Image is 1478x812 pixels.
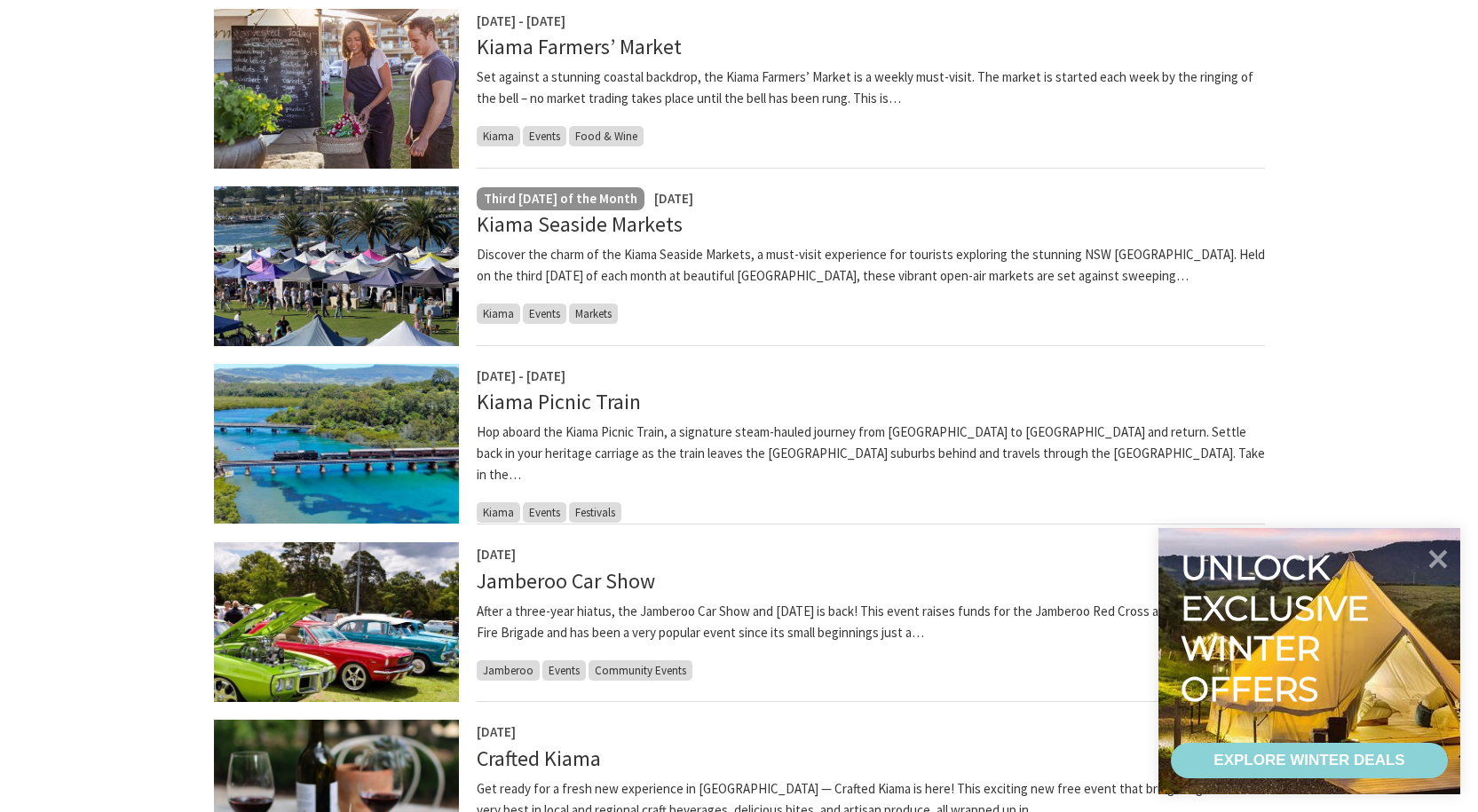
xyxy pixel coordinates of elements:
[569,502,621,523] span: Festivals
[477,422,1265,485] p: Hop aboard the Kiama Picnic Train, a signature steam-hauled journey from [GEOGRAPHIC_DATA] to [GE...
[1181,548,1377,709] div: Unlock exclusive winter offers
[477,723,516,740] span: [DATE]
[477,33,682,60] a: Kiama Farmers’ Market
[477,660,540,681] span: Jamberoo
[214,364,459,524] img: Kiama Picnic Train
[477,546,516,563] span: [DATE]
[569,126,644,146] span: Food & Wine
[1171,743,1448,778] a: EXPLORE WINTER DEALS
[214,186,459,346] img: Kiama Seaside Market
[477,304,520,324] span: Kiama
[523,304,566,324] span: Events
[477,502,520,523] span: Kiama
[542,660,586,681] span: Events
[477,67,1265,109] p: Set against a stunning coastal backdrop, the Kiama Farmers’ Market is a weekly must-visit. The ma...
[477,244,1265,287] p: Discover the charm of the Kiama Seaside Markets, a must-visit experience for tourists exploring t...
[477,210,683,238] a: Kiama Seaside Markets
[477,388,641,415] a: Kiama Picnic Train
[484,188,637,209] p: Third [DATE] of the Month
[477,601,1265,643] p: After a three-year hiatus, the Jamberoo Car Show and [DATE] is back! This event raises funds for ...
[654,190,693,207] span: [DATE]
[589,660,692,681] span: Community Events
[477,126,520,146] span: Kiama
[477,12,565,29] span: [DATE] - [DATE]
[214,542,459,702] img: Jamberoo Car Show
[214,9,459,169] img: Kiama-Farmers-Market-Credit-DNSW
[477,567,655,595] a: Jamberoo Car Show
[1213,743,1404,778] div: EXPLORE WINTER DEALS
[569,304,618,324] span: Markets
[523,502,566,523] span: Events
[477,745,601,772] a: Crafted Kiama
[477,367,565,384] span: [DATE] - [DATE]
[523,126,566,146] span: Events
